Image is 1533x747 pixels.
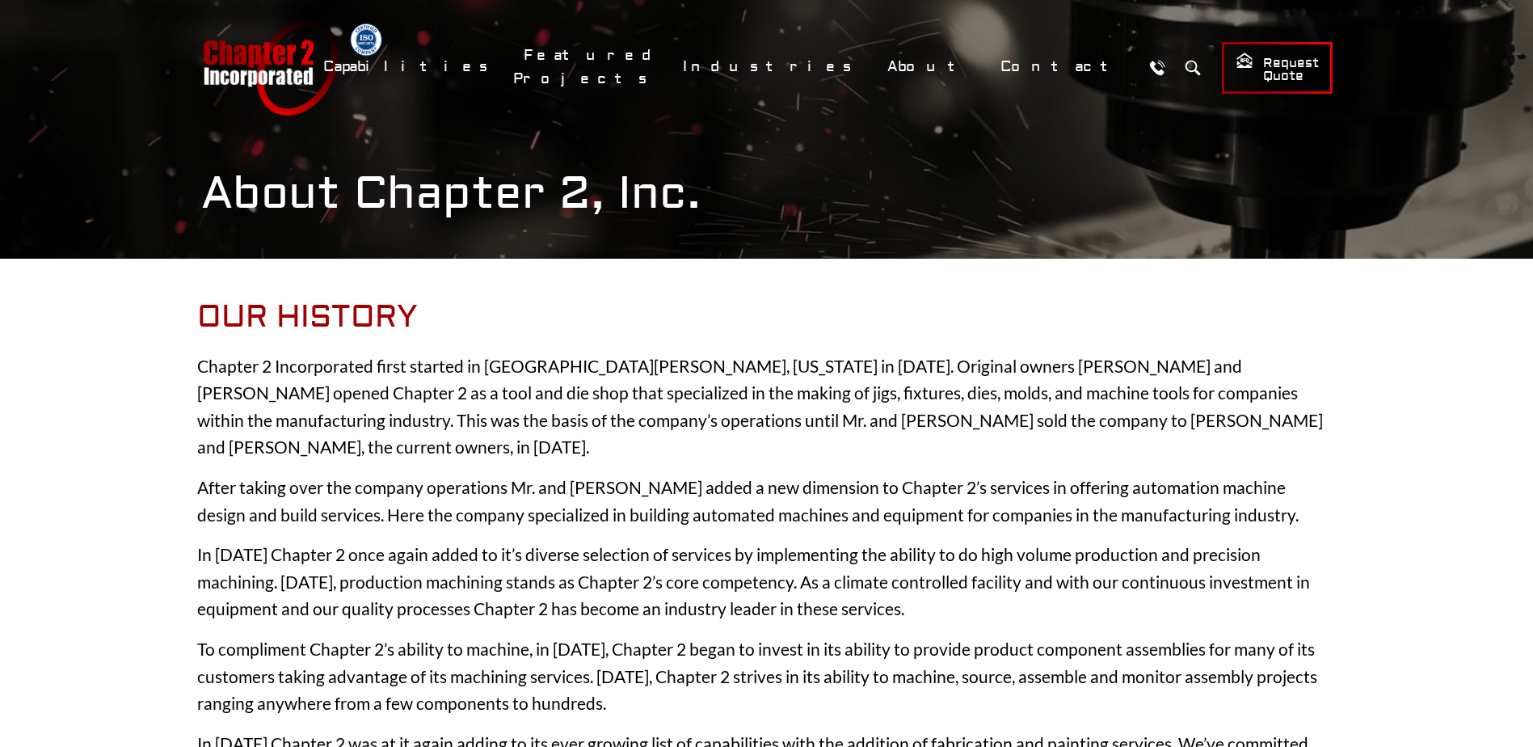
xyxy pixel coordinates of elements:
[513,38,664,96] a: Featured Projects
[1222,42,1333,94] a: Request Quote
[877,49,982,84] a: About
[672,49,869,84] a: Industries
[1236,52,1319,85] span: Request Quote
[201,167,1333,221] h1: About Chapter 2, Inc.
[1143,53,1173,82] a: Call Us
[1178,53,1208,82] button: Search
[201,19,339,116] a: Chapter 2 Incorporated
[990,49,1135,84] a: Contact
[313,49,505,84] a: Capabilities
[197,299,1337,336] h2: Our History
[197,352,1337,461] p: Chapter 2 Incorporated first started in [GEOGRAPHIC_DATA][PERSON_NAME], [US_STATE] in [DATE]. Ori...
[197,474,1337,528] p: After taking over the company operations Mr. and [PERSON_NAME] added a new dimension to Chapter 2...
[197,635,1337,717] p: To compliment Chapter 2’s ability to machine, in [DATE], Chapter 2 began to invest in its ability...
[197,541,1337,622] p: In [DATE] Chapter 2 once again added to it’s diverse selection of services by implementing the ab...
